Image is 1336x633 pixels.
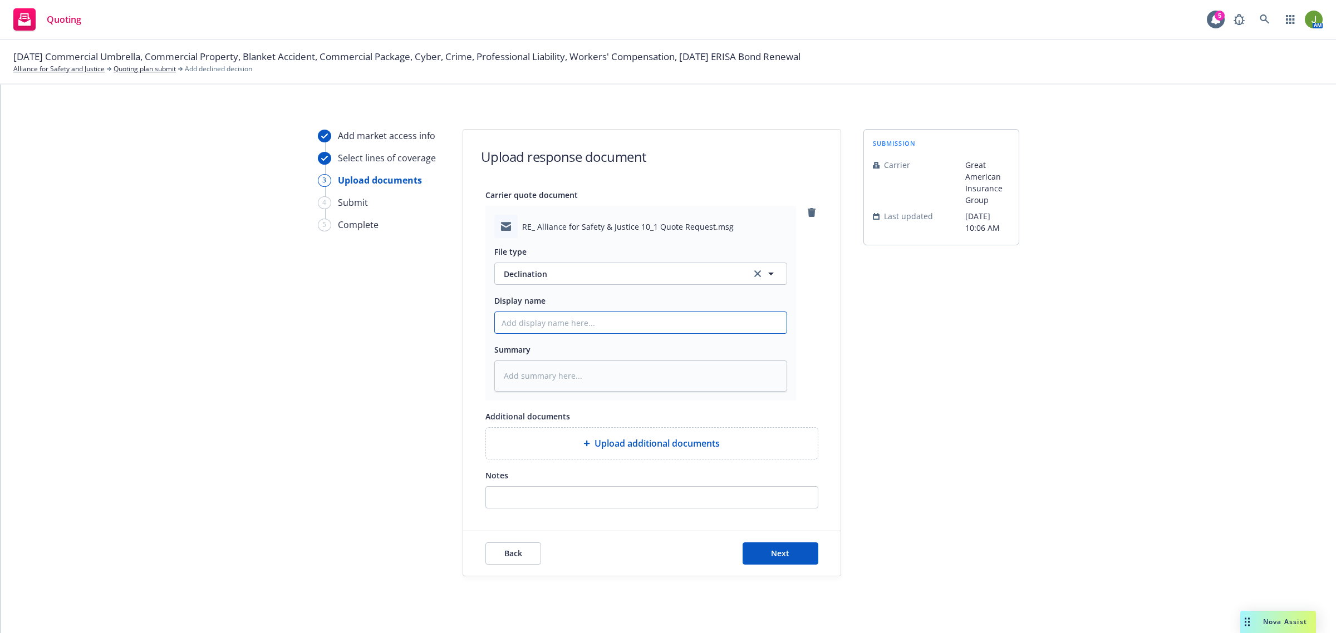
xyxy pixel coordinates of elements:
[751,267,764,280] a: clear selection
[1254,8,1276,31] a: Search
[1240,611,1254,633] div: Drag to move
[13,64,105,74] a: Alliance for Safety and Justice
[47,15,81,24] span: Quoting
[1215,11,1225,21] div: 5
[318,174,331,187] div: 3
[338,196,368,209] div: Submit
[1228,8,1250,31] a: Report a Bug
[504,548,522,558] span: Back
[185,64,252,74] span: Add declined decision
[318,219,331,231] div: 5
[595,437,720,450] span: Upload additional documents
[522,221,734,233] span: RE_ Alliance for Safety & Justice 10_1 Quote Request.msg
[318,196,331,209] div: 4
[494,263,787,285] button: Declinationclear selection
[495,312,787,333] input: Add display name here...
[338,174,422,187] div: Upload documents
[884,159,910,171] span: Carrier
[873,139,916,148] span: submission
[485,190,578,200] span: Carrier quote document
[494,344,531,355] span: Summary
[1263,617,1307,626] span: Nova Assist
[338,151,436,165] div: Select lines of coverage
[13,50,800,64] span: [DATE] Commercial Umbrella, Commercial Property, Blanket Accident, Commercial Package, Cyber, Cri...
[771,548,789,558] span: Next
[965,210,1010,234] span: [DATE] 10:06 AM
[494,295,546,306] span: Display name
[884,210,933,222] span: Last updated
[485,470,508,481] span: Notes
[504,268,738,280] span: Declination
[9,4,86,35] a: Quoting
[485,427,818,459] div: Upload additional documents
[481,147,647,166] h1: Upload response document
[338,218,379,231] div: Complete
[1279,8,1301,31] a: Switch app
[494,246,527,257] span: File type
[743,542,818,565] button: Next
[1305,11,1323,28] img: photo
[1240,611,1316,633] button: Nova Assist
[965,159,1010,206] span: Great American Insurance Group
[805,206,818,219] a: remove
[485,542,541,565] button: Back
[485,411,570,422] span: Additional documents
[338,129,435,142] div: Add market access info
[114,64,176,74] a: Quoting plan submit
